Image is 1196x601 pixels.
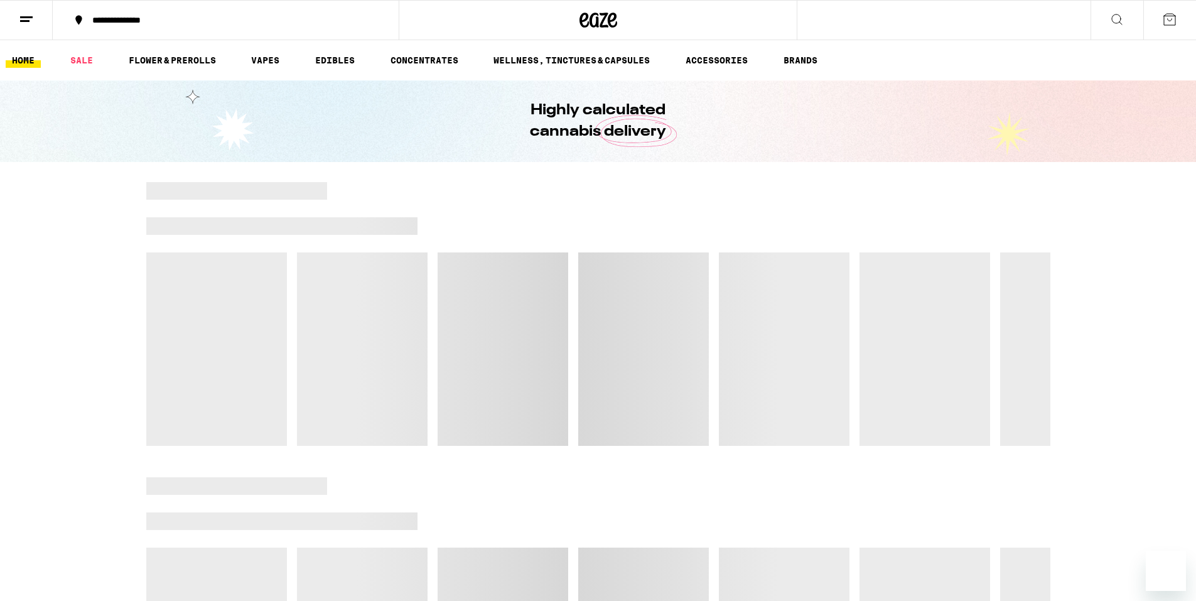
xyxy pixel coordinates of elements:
[309,53,361,68] a: EDIBLES
[777,53,824,68] a: BRANDS
[245,53,286,68] a: VAPES
[679,53,754,68] a: ACCESSORIES
[487,53,656,68] a: WELLNESS, TINCTURES & CAPSULES
[495,100,702,143] h1: Highly calculated cannabis delivery
[64,53,99,68] a: SALE
[384,53,465,68] a: CONCENTRATES
[1146,551,1186,591] iframe: Button to launch messaging window
[122,53,222,68] a: FLOWER & PREROLLS
[6,53,41,68] a: HOME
